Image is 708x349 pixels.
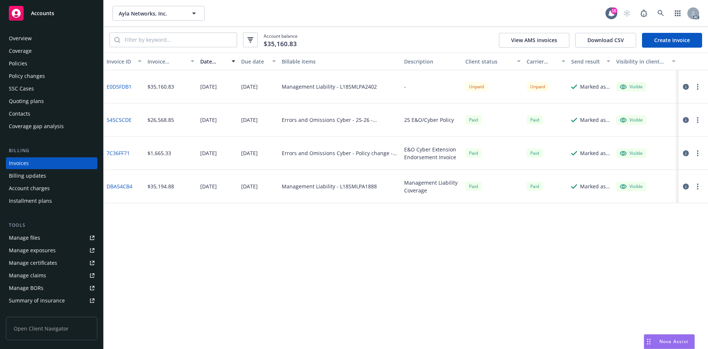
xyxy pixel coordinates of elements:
[6,222,97,229] div: Tools
[107,58,133,65] div: Invoice ID
[9,45,32,57] div: Coverage
[241,58,268,65] div: Due date
[31,10,54,16] span: Accounts
[6,244,97,256] span: Manage exposures
[147,83,174,90] div: $35,160.83
[6,3,97,24] a: Accounts
[404,179,459,194] div: Management Liability Coverage
[282,149,398,157] div: Errors and Omissions Cyber - Policy change - APT1162724
[580,149,610,157] div: Marked as sent
[568,52,613,70] button: Send result
[580,83,610,90] div: Marked as sent
[653,6,668,21] a: Search
[107,116,132,124] a: 545C5CDE
[147,116,174,124] div: $26,568.85
[114,37,120,43] svg: Search
[462,52,524,70] button: Client status
[9,295,65,307] div: Summary of insurance
[241,149,258,157] div: [DATE]
[404,83,406,90] div: -
[9,170,46,182] div: Billing updates
[611,7,617,14] div: 15
[9,95,44,107] div: Quoting plans
[9,70,45,82] div: Policy changes
[527,148,543,158] div: Paid
[241,116,258,124] div: [DATE]
[264,39,297,49] span: $35,160.83
[282,182,377,190] div: Management Liability - L18SMLPA1888
[9,120,64,132] div: Coverage gap analysis
[527,82,549,91] div: Unpaid
[465,115,482,124] div: Paid
[9,282,44,294] div: Manage BORs
[580,182,610,190] div: Marked as sent
[200,58,227,65] div: Date issued
[6,317,97,340] span: Open Client Navigator
[9,232,40,244] div: Manage files
[112,6,205,21] button: Ayla Networks, Inc.
[6,182,97,194] a: Account charges
[147,182,174,190] div: $35,194.88
[9,182,50,194] div: Account charges
[575,33,636,48] button: Download CSV
[6,257,97,269] a: Manage certificates
[9,58,27,69] div: Policies
[527,182,543,191] div: Paid
[145,52,198,70] button: Invoice amount
[6,83,97,95] a: SSC Cases
[613,52,678,70] button: Visibility in client dash
[6,282,97,294] a: Manage BORs
[620,183,643,190] div: Visible
[644,334,695,349] button: Nova Assist
[404,146,459,161] div: E&O Cyber Extension Endorsement Invoice
[147,58,187,65] div: Invoice amount
[6,70,97,82] a: Policy changes
[200,83,217,90] div: [DATE]
[404,116,454,124] div: 25 E&O/Cyber Policy
[238,52,279,70] button: Due date
[282,58,398,65] div: Billable items
[241,182,258,190] div: [DATE]
[527,115,543,124] span: Paid
[9,108,30,120] div: Contacts
[6,195,97,207] a: Installment plans
[642,33,702,48] a: Create Invoice
[659,338,688,345] span: Nova Assist
[465,182,482,191] div: Paid
[6,232,97,244] a: Manage files
[620,150,643,157] div: Visible
[9,244,56,256] div: Manage exposures
[401,52,462,70] button: Description
[200,116,217,124] div: [DATE]
[279,52,401,70] button: Billable items
[465,148,482,158] div: Paid
[644,335,653,349] div: Drag to move
[9,157,29,169] div: Invoices
[9,270,46,281] div: Manage claims
[6,108,97,120] a: Contacts
[465,58,513,65] div: Client status
[104,52,145,70] button: Invoice ID
[107,149,130,157] a: 7C36FF71
[6,157,97,169] a: Invoices
[6,170,97,182] a: Billing updates
[619,6,634,21] a: Start snowing
[636,6,651,21] a: Report a Bug
[264,33,298,47] span: Account balance
[580,116,610,124] div: Marked as sent
[6,58,97,69] a: Policies
[571,58,602,65] div: Send result
[6,120,97,132] a: Coverage gap analysis
[282,116,398,124] div: Errors and Omissions Cyber - 25-26 - ESN0040346935
[107,182,132,190] a: DBA54CB4
[197,52,238,70] button: Date issued
[9,32,32,44] div: Overview
[241,83,258,90] div: [DATE]
[524,52,569,70] button: Carrier status
[6,295,97,307] a: Summary of insurance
